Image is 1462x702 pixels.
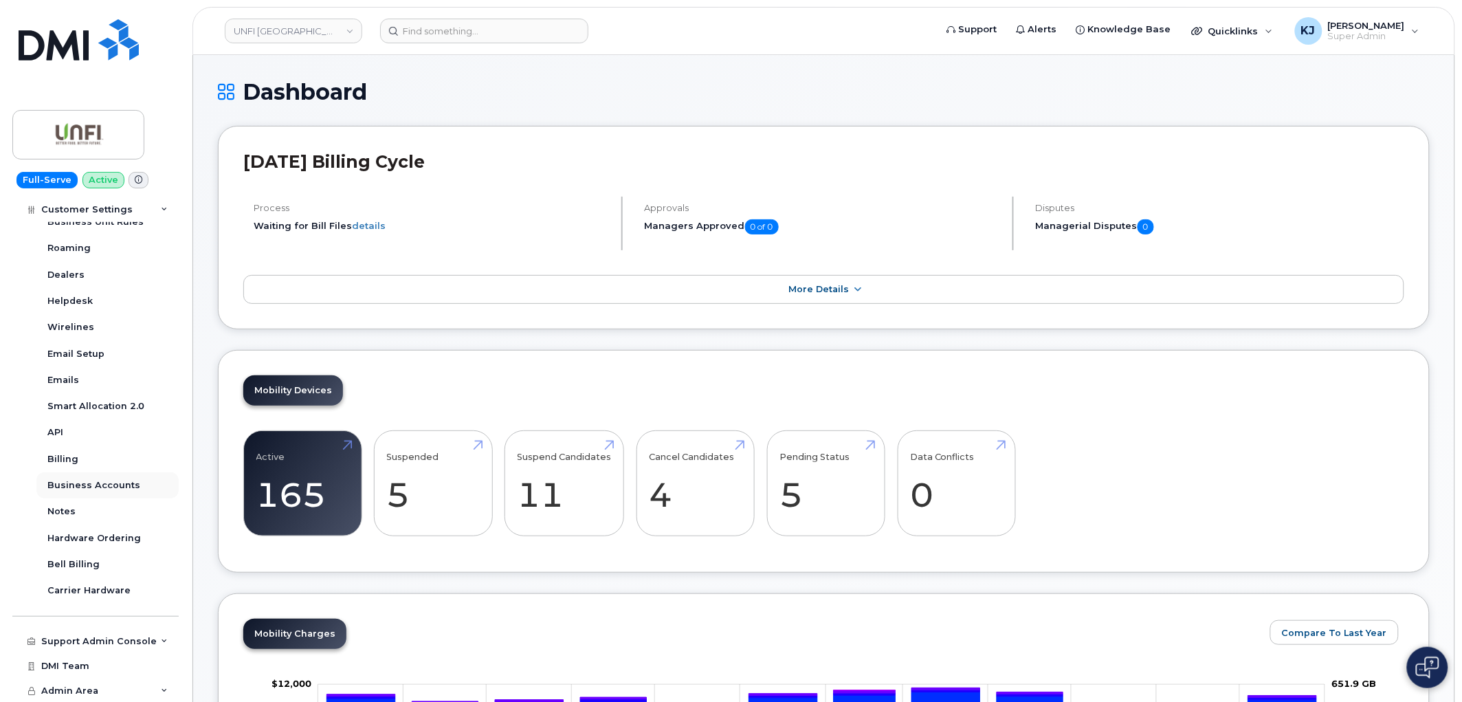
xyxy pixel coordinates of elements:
h4: Process [254,203,610,213]
tspan: $12,000 [272,678,311,689]
span: 0 of 0 [745,219,779,234]
h4: Approvals [645,203,1001,213]
h5: Managerial Disputes [1036,219,1404,234]
img: Open chat [1416,657,1439,679]
a: details [352,220,386,231]
h4: Disputes [1036,203,1404,213]
button: Compare To Last Year [1270,620,1399,645]
h2: [DATE] Billing Cycle [243,151,1404,172]
span: Compare To Last Year [1282,626,1387,639]
a: Mobility Charges [243,619,346,649]
tspan: 651.9 GB [1332,678,1377,689]
li: Waiting for Bill Files [254,219,610,232]
h5: Managers Approved [645,219,1001,234]
a: Suspended 5 [387,438,480,529]
a: Suspend Candidates 11 [518,438,612,529]
a: Active 165 [256,438,349,529]
g: $0 [272,678,311,689]
a: Mobility Devices [243,375,343,406]
span: 0 [1138,219,1154,234]
span: More Details [789,284,850,294]
h1: Dashboard [218,80,1430,104]
a: Data Conflicts 0 [910,438,1003,529]
a: Pending Status 5 [779,438,872,529]
a: Cancel Candidates 4 [649,438,742,529]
